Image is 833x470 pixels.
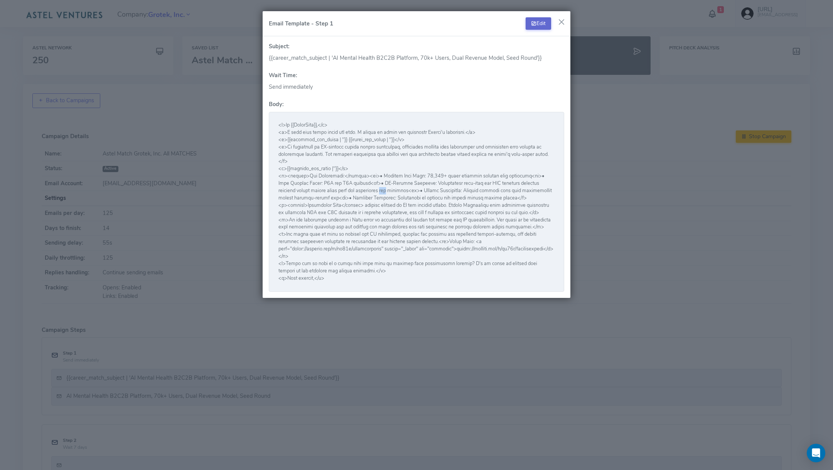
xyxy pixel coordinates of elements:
[269,71,297,80] label: Wait Time:
[526,17,551,30] button: Edit
[269,54,564,63] div: {{career_match_subject | 'AI Mental Health B2C2B Platform, 70k+ Users, Dual Revenue Model, Seed R...
[278,122,555,282] pre: <l>Ip {{DolorSita}},</c> <a>E sedd eius tempo incid utl etdo. M aliqua en admin ven quisnostr Exe...
[269,83,564,91] div: Send immediately
[269,19,333,28] h5: Email Template - Step 1
[269,42,290,51] label: Subject:
[269,100,284,109] label: Body:
[807,444,825,462] div: Open Intercom Messenger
